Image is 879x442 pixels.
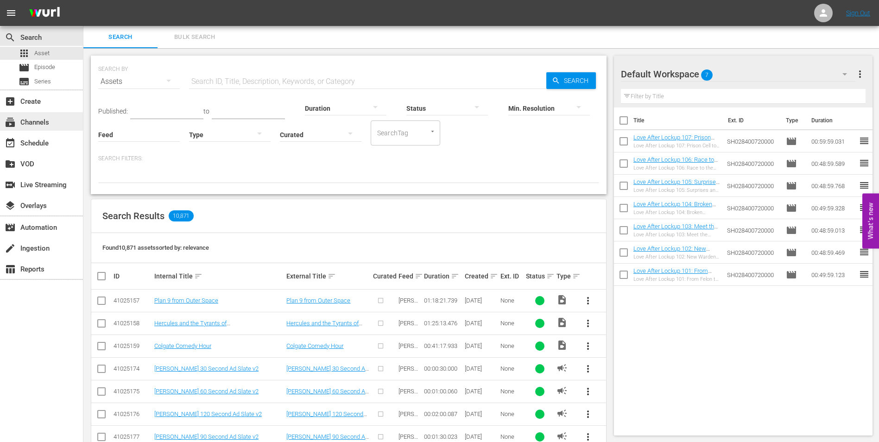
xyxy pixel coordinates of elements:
td: 00:59:59.031 [808,130,859,152]
a: Love After Lockup 105: Surprises and Sentences (Love After Lockup 105: Surprises and Sentences (a... [633,178,720,220]
button: Search [546,72,596,89]
div: Love After Lockup 103: Meet the Parents [633,232,720,238]
div: Type [556,271,574,282]
div: Curated [373,272,396,280]
span: Create [5,96,16,107]
div: [DATE] [465,388,498,395]
span: Ingestion [5,243,16,254]
span: sort [451,272,459,280]
span: reorder [859,202,870,213]
a: [PERSON_NAME] 60 Second Ad Slate v2 [154,388,259,395]
a: Love After Lockup 106: Race to the Altar (Love After Lockup 106: Race to the Altar (amc_networks_... [633,156,718,191]
td: 00:48:59.768 [808,175,859,197]
span: Reports [5,264,16,275]
a: Love After Lockup 101: From Felon to Fiance (Love After Lockup 101: From Felon to Fiance (amc_net... [633,267,717,309]
td: 00:49:59.123 [808,264,859,286]
span: AD [556,430,568,442]
span: AD [556,385,568,396]
th: Type [780,107,806,133]
div: [DATE] [465,297,498,304]
div: None [500,433,523,440]
a: Plan 9 from Outer Space [286,297,350,304]
div: None [500,365,523,372]
div: Love After Lockup 104: Broken Promises [633,209,720,215]
a: [PERSON_NAME] 120 Second Ad Slate v2 [154,410,262,417]
span: Episode [19,62,30,73]
span: Episode [786,136,797,147]
div: Default Workspace [621,61,856,87]
div: 00:01:30.023 [424,433,462,440]
span: Video [556,340,568,351]
div: None [500,388,523,395]
span: Schedule [5,138,16,149]
div: 41025159 [114,342,152,349]
div: Love After Lockup 107: Prison Cell to Wedding Bells [633,143,720,149]
div: 01:18:21.739 [424,297,462,304]
div: Love After Lockup 102: New Warden in [GEOGRAPHIC_DATA] [633,254,720,260]
th: Title [633,107,722,133]
div: [DATE] [465,410,498,417]
span: reorder [859,269,870,280]
span: sort [572,272,581,280]
span: reorder [859,135,870,146]
div: 41025158 [114,320,152,327]
span: Published: [98,107,128,115]
span: Series [19,76,30,87]
span: Search [89,32,152,43]
span: Asset [34,49,50,58]
span: Video [556,317,568,328]
div: None [500,342,523,349]
span: sort [490,272,498,280]
a: Hercules and the Tyrants of [GEOGRAPHIC_DATA] [286,320,362,334]
div: 41025157 [114,297,152,304]
a: Love After Lockup 107: Prison Cell to Wedding Bells [633,134,715,148]
div: [DATE] [465,320,498,327]
div: [DATE] [465,365,498,372]
span: more_vert [582,341,594,352]
td: SH028400720000 [723,152,782,175]
span: Found 10,871 assets sorted by: relevance [102,244,209,251]
span: [PERSON_NAME] AMC Demo v2 [398,342,418,377]
span: Search [5,32,16,43]
span: [PERSON_NAME] AMC Demo v2 [398,365,418,400]
span: Overlays [5,200,16,211]
span: reorder [859,158,870,169]
span: 10,871 [169,210,194,221]
div: 41025176 [114,410,152,417]
span: reorder [859,180,870,191]
div: Love After Lockup 106: Race to the Altar [633,165,720,171]
td: SH028400720000 [723,219,782,241]
span: [PERSON_NAME] AMC Demo v2 [398,297,418,332]
td: SH028400720000 [723,241,782,264]
span: Series [34,77,51,86]
span: reorder [859,246,870,258]
span: Episode [786,158,797,169]
div: 00:00:30.000 [424,365,462,372]
span: Episode [786,225,797,236]
span: Asset [19,48,30,59]
span: more_vert [582,295,594,306]
div: [DATE] [465,342,498,349]
button: more_vert [577,403,599,425]
span: 7 [701,65,713,85]
th: Ext. ID [722,107,781,133]
span: sort [194,272,202,280]
div: Love After Lockup 105: Surprises and Sentences [633,187,720,193]
a: Colgate Comedy Hour [154,342,211,349]
td: 00:48:59.469 [808,241,859,264]
span: Search Results [102,210,164,221]
span: Video [556,294,568,305]
span: more_vert [854,69,866,80]
button: more_vert [577,312,599,335]
span: reorder [859,224,870,235]
td: 00:48:59.013 [808,219,859,241]
a: [PERSON_NAME] 30 Second Ad Slate v2 [154,365,259,372]
div: Duration [424,271,462,282]
a: [PERSON_NAME] 90 Second Ad Slate v2 [154,433,259,440]
div: 41025175 [114,388,152,395]
td: SH028400720000 [723,130,782,152]
span: AD [556,408,568,419]
span: [PERSON_NAME] AMC Demo v2 [398,320,418,354]
th: Duration [806,107,861,133]
a: [PERSON_NAME] 120 Second Ad Slate v2 [286,410,367,424]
